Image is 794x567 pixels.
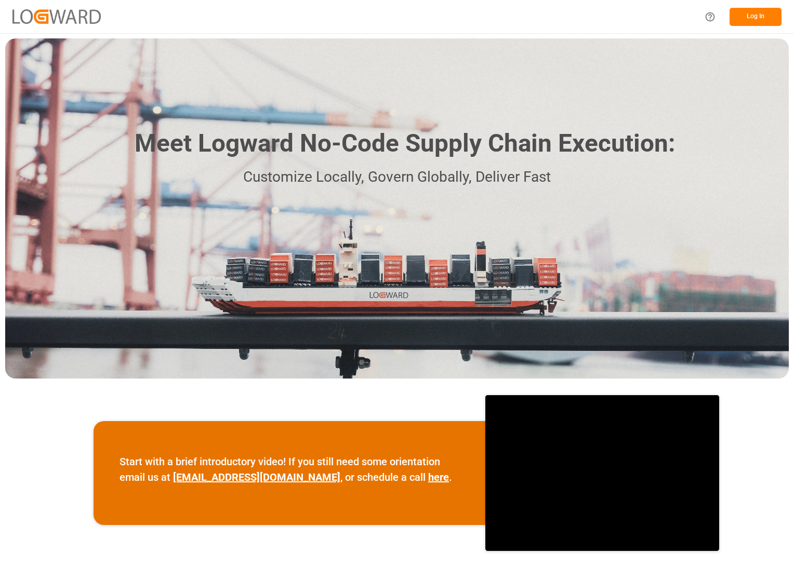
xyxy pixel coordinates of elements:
[698,5,722,29] button: Help Center
[12,9,101,23] img: Logward_new_orange.png
[119,166,675,189] p: Customize Locally, Govern Globally, Deliver Fast
[428,471,449,483] a: here
[730,8,782,26] button: Log In
[120,454,459,485] p: Start with a brief introductory video! If you still need some orientation email us at , or schedu...
[135,125,675,162] h1: Meet Logward No-Code Supply Chain Execution:
[173,471,340,483] a: [EMAIL_ADDRESS][DOMAIN_NAME]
